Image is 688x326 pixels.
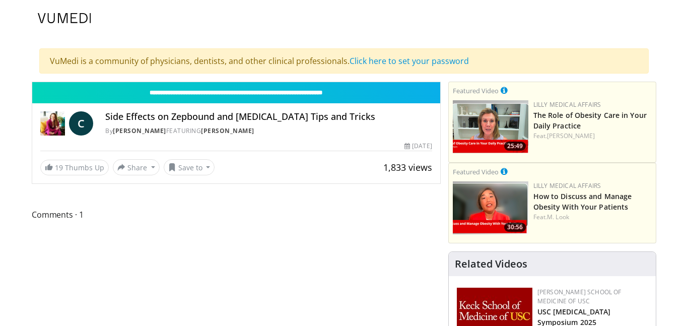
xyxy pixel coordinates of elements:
small: Featured Video [453,86,499,95]
a: C [69,111,93,136]
span: 19 [55,163,63,172]
div: Feat. [533,213,652,222]
a: Lilly Medical Affairs [533,181,601,190]
h4: Side Effects on Zepbound and [MEDICAL_DATA] Tips and Tricks [105,111,432,122]
a: 30:56 [453,181,528,234]
div: [DATE] [404,142,432,151]
img: e1208b6b-349f-4914-9dd7-f97803bdbf1d.png.150x105_q85_crop-smart_upscale.png [453,100,528,153]
span: 30:56 [504,223,526,232]
a: Click here to set your password [350,55,469,67]
a: This is paid for by Lilly Medical Affairs [501,166,508,177]
button: Share [113,159,160,175]
div: VuMedi is a community of physicians, dentists, and other clinical professionals. [39,48,649,74]
span: Comments 1 [32,208,441,221]
span: 1,833 views [383,161,432,173]
a: How to Discuss and Manage Obesity With Your Patients [533,191,632,212]
div: By FEATURING [105,126,432,136]
a: The Role of Obesity Care in Your Daily Practice [533,110,647,131]
a: This is paid for by Lilly Medical Affairs [501,85,508,96]
a: M. Look [547,213,569,221]
a: [PERSON_NAME] [201,126,254,135]
a: [PERSON_NAME] [547,132,595,140]
img: VuMedi Logo [38,13,91,23]
a: Lilly Medical Affairs [533,100,601,109]
h4: Related Videos [455,258,527,270]
img: Dr. Carolynn Francavilla [40,111,65,136]
a: [PERSON_NAME] School of Medicine of USC [537,288,622,305]
a: 19 Thumbs Up [40,160,109,175]
img: c98a6a29-1ea0-4bd5-8cf5-4d1e188984a7.png.150x105_q85_crop-smart_upscale.png [453,181,528,234]
small: Featured Video [453,167,499,176]
span: 25:49 [504,142,526,151]
button: Save to [164,159,215,175]
a: 25:49 [453,100,528,153]
a: [PERSON_NAME] [113,126,166,135]
div: Feat. [533,132,652,141]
